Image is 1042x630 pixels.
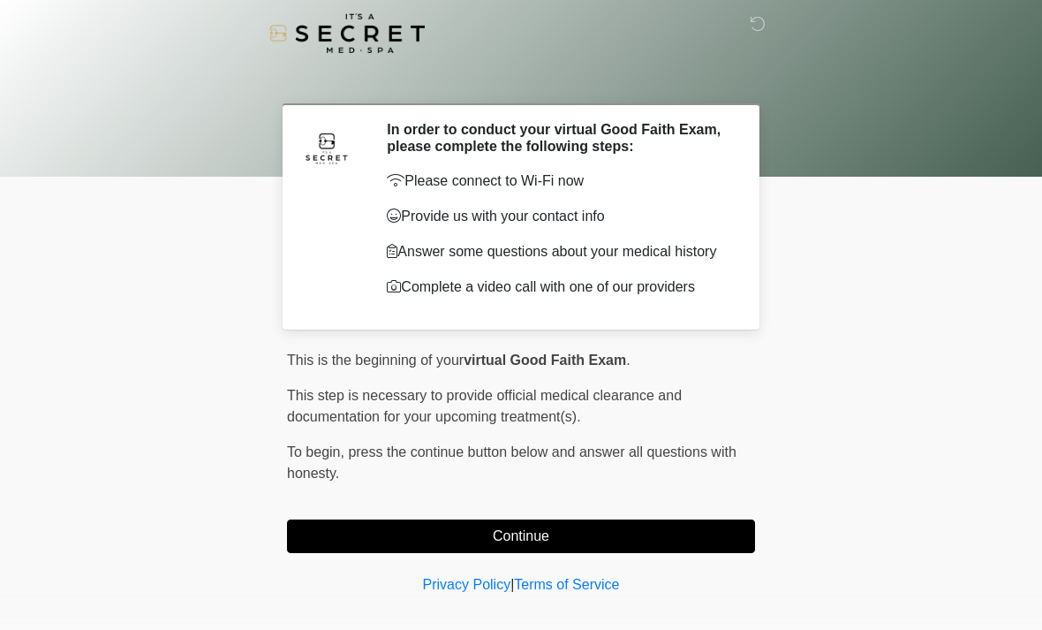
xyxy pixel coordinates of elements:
span: This step is necessary to provide official medical clearance and documentation for your upcoming ... [287,388,682,424]
p: Please connect to Wi-Fi now [387,171,729,192]
span: To begin, [287,444,348,459]
h2: In order to conduct your virtual Good Faith Exam, please complete the following steps: [387,121,729,155]
strong: virtual Good Faith Exam [464,353,626,368]
img: Agent Avatar [300,121,353,174]
a: Privacy Policy [423,577,511,592]
p: Answer some questions about your medical history [387,241,729,262]
img: It's A Secret Med Spa Logo [269,13,425,53]
button: Continue [287,520,755,553]
a: Terms of Service [514,577,619,592]
span: press the continue button below and answer all questions with honesty. [287,444,736,481]
span: This is the beginning of your [287,353,464,368]
p: Provide us with your contact info [387,206,729,227]
a: | [510,577,514,592]
h1: ‎ ‎ [274,64,768,96]
span: . [626,353,630,368]
p: Complete a video call with one of our providers [387,277,729,298]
